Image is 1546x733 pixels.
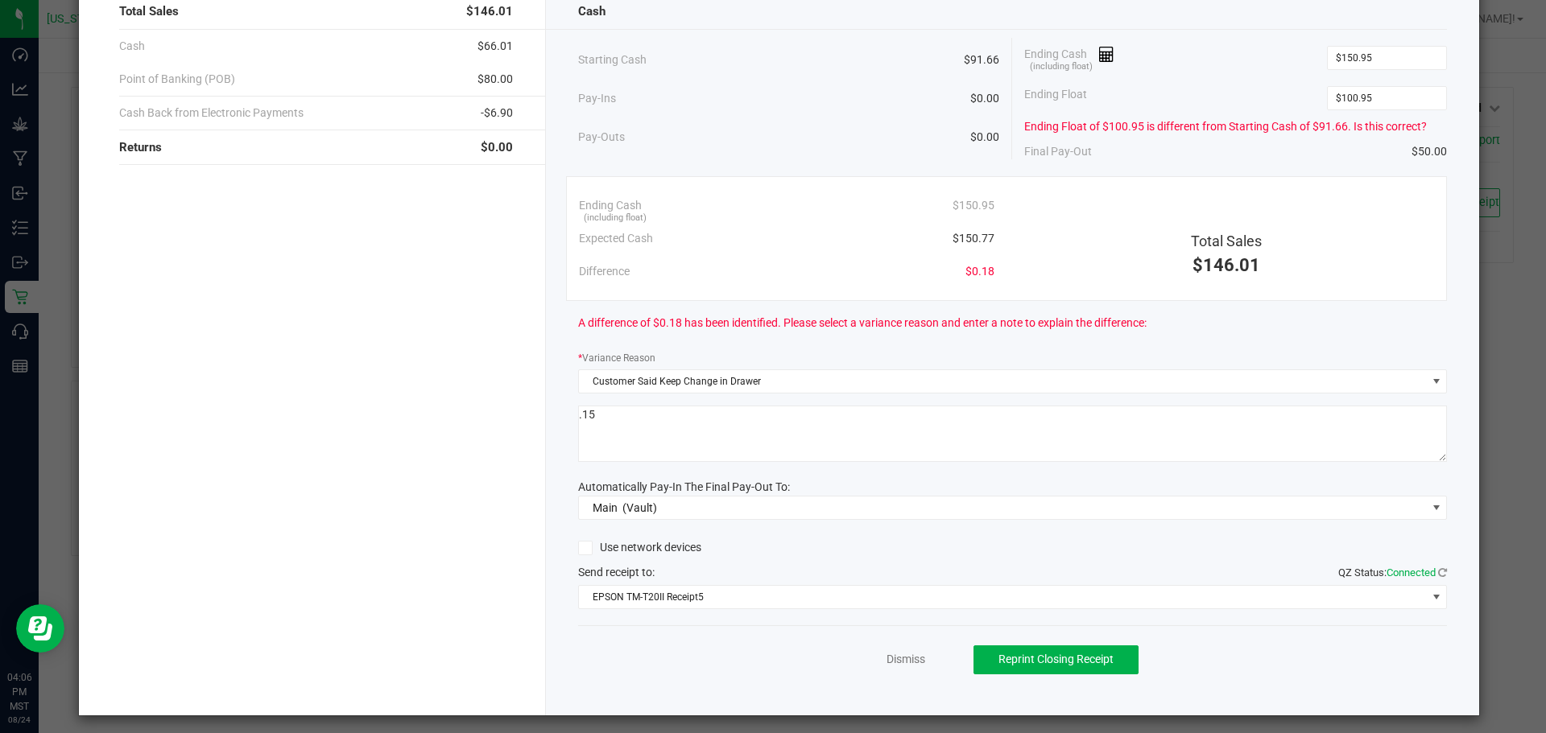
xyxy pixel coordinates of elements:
span: Pay-Ins [578,90,616,107]
span: A difference of $0.18 has been identified. Please select a variance reason and enter a note to ex... [578,315,1147,331]
span: $66.01 [477,38,513,55]
span: $150.95 [953,197,994,214]
span: Starting Cash [578,51,647,68]
span: Total Sales [119,2,179,21]
span: Ending Float [1024,86,1087,110]
label: Use network devices [578,539,701,556]
span: Cash [119,38,145,55]
span: $50.00 [1412,143,1447,160]
span: $0.18 [965,263,994,280]
span: Point of Banking (POB) [119,71,235,88]
span: QZ Status: [1338,566,1447,579]
span: Automatically Pay-In The Final Pay-Out To: [578,480,790,493]
span: Difference [579,263,630,280]
span: Expected Cash [579,230,653,247]
span: -$6.90 [481,105,513,121]
span: Reprint Closing Receipt [998,653,1114,665]
div: Ending Float of $100.95 is different from Starting Cash of $91.66. Is this correct? [1024,118,1447,135]
div: Returns [119,130,513,165]
span: $150.77 [953,230,994,247]
span: Pay-Outs [578,129,625,146]
span: (including float) [584,212,647,225]
a: Dismiss [887,651,925,668]
span: Ending Cash [1024,46,1114,70]
span: $91.66 [964,51,999,68]
span: $0.00 [970,129,999,146]
span: Total Sales [1191,233,1262,249]
span: Main [593,501,618,514]
span: (Vault) [622,501,657,514]
span: Cash Back from Electronic Payments [119,105,304,121]
span: $146.01 [1193,255,1260,275]
span: Final Pay-Out [1024,143,1092,160]
button: Reprint Closing Receipt [973,645,1139,674]
span: $80.00 [477,71,513,88]
span: Send receipt to: [578,566,655,579]
span: Cash [578,2,606,21]
span: Customer Said Keep Change in Drawer [579,370,1427,393]
span: Ending Cash [579,197,642,214]
iframe: Resource center [16,604,64,653]
span: $146.01 [466,2,513,21]
label: Variance Reason [578,351,655,365]
span: $0.00 [481,138,513,157]
span: EPSON TM-T20II Receipt5 [579,586,1427,608]
span: $0.00 [970,90,999,107]
span: (including float) [1030,60,1093,74]
span: Connected [1387,566,1436,579]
